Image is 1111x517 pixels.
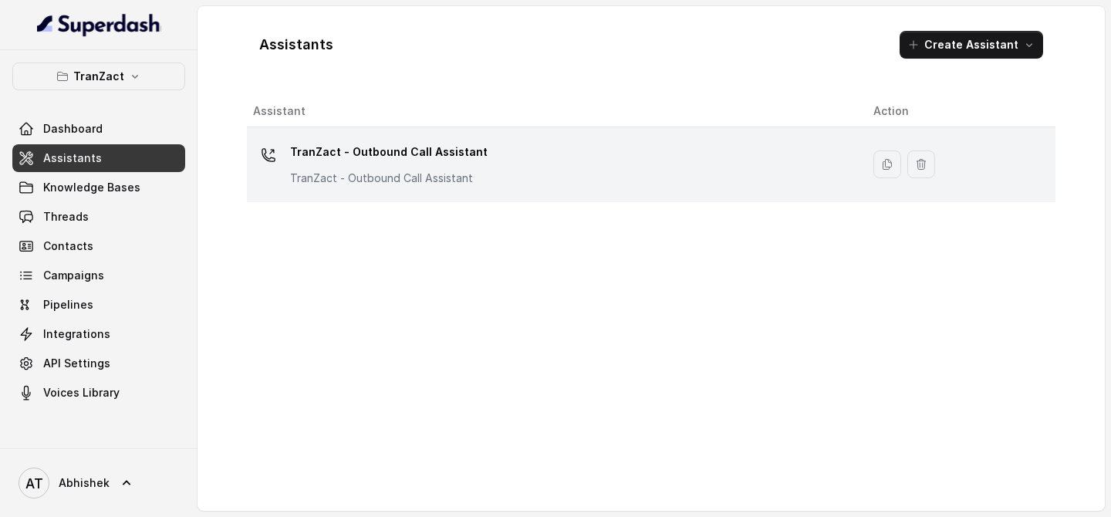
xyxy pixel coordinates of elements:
text: AT [25,475,43,492]
a: Threads [12,203,185,231]
button: Create Assistant [900,31,1043,59]
p: TranZact - Outbound Call Assistant [290,171,488,186]
button: TranZact [12,63,185,90]
span: Dashboard [43,121,103,137]
a: Assistants [12,144,185,172]
a: Knowledge Bases [12,174,185,201]
a: Voices Library [12,379,185,407]
span: Integrations [43,326,110,342]
p: TranZact [73,67,124,86]
span: Voices Library [43,385,120,400]
span: Assistants [43,150,102,166]
a: Dashboard [12,115,185,143]
span: API Settings [43,356,110,371]
span: Pipelines [43,297,93,313]
th: Assistant [247,96,861,127]
span: Contacts [43,238,93,254]
img: light.svg [37,12,161,37]
span: Threads [43,209,89,225]
span: Knowledge Bases [43,180,140,195]
p: TranZact - Outbound Call Assistant [290,140,488,164]
span: Abhishek [59,475,110,491]
a: Pipelines [12,291,185,319]
a: Contacts [12,232,185,260]
h1: Assistants [259,32,333,57]
a: API Settings [12,350,185,377]
span: Campaigns [43,268,104,283]
th: Action [861,96,1055,127]
a: Integrations [12,320,185,348]
a: Abhishek [12,461,185,505]
a: Campaigns [12,262,185,289]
